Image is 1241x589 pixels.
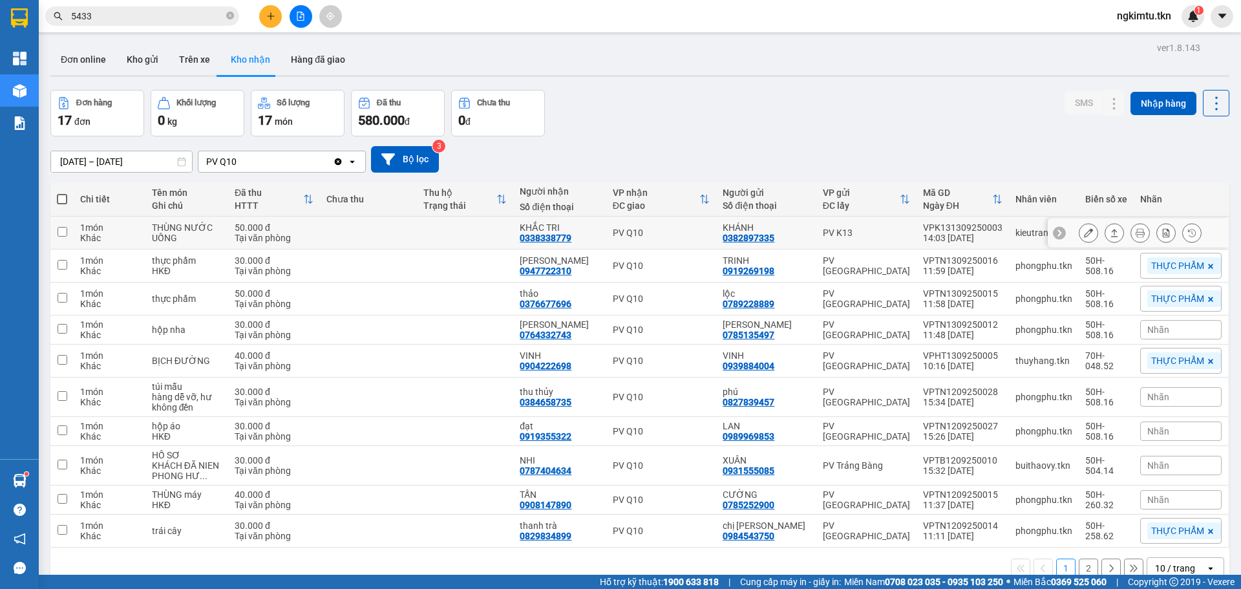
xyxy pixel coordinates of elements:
button: caret-down [1211,5,1233,28]
div: phongphu.tkn [1015,526,1072,536]
div: PV Q10 [613,495,710,505]
div: HKĐ [152,431,222,442]
div: 50.000 đ [235,222,313,233]
div: 1 món [80,520,139,531]
div: 50H-508.16 [1085,255,1127,276]
div: phongphu.tkn [1015,325,1072,335]
div: 50H-258.62 [1085,520,1127,541]
div: Chưa thu [326,194,410,204]
div: PV Q10 [613,526,710,536]
div: 0947722310 [520,266,571,276]
div: VPHT1309250005 [923,350,1002,361]
img: warehouse-icon [13,84,27,98]
div: 40.000 đ [235,350,313,361]
th: Toggle SortBy [228,182,320,217]
div: đạt [520,421,599,431]
div: PV [GEOGRAPHIC_DATA] [823,387,910,407]
button: Đã thu580.000đ [351,90,445,136]
svg: open [1205,563,1216,573]
div: THÙNG máy [152,489,222,500]
span: aim [326,12,335,21]
div: 30.000 đ [235,421,313,431]
div: Tại văn phòng [235,500,313,510]
div: 1 món [80,255,139,266]
div: 0382897335 [723,233,774,243]
div: 1 món [80,350,139,361]
div: VPK131309250003 [923,222,1002,233]
span: close-circle [226,12,234,19]
div: XUÂN [723,455,809,466]
sup: 1 [25,472,28,476]
div: VINH [723,350,809,361]
div: PV [GEOGRAPHIC_DATA] [823,255,910,276]
div: Khác [80,299,139,309]
div: Khác [80,361,139,371]
div: Khác [80,266,139,276]
div: 0919355322 [520,431,571,442]
div: PV Q10 [613,460,710,471]
img: dashboard-icon [13,52,27,65]
div: Tại văn phòng [235,531,313,541]
div: 0787404634 [520,466,571,476]
div: 70H-048.52 [1085,350,1127,371]
div: 15:34 [DATE] [923,397,1002,407]
span: 17 [258,112,272,128]
span: THỰC PHẨM [1151,525,1204,537]
div: 1 món [80,319,139,330]
span: Nhãn [1147,392,1169,402]
div: 0789228889 [723,299,774,309]
div: TRINH [723,255,809,266]
button: Số lượng17món [251,90,345,136]
div: Đã thu [235,187,303,198]
span: Nhãn [1147,426,1169,436]
button: Kho nhận [220,44,281,75]
div: 1 món [80,387,139,397]
div: Tại văn phòng [235,266,313,276]
div: LAN [723,421,809,431]
div: PV [GEOGRAPHIC_DATA] [823,288,910,309]
button: Chưa thu0đ [451,90,545,136]
div: Giao hàng [1105,223,1124,242]
div: 10 / trang [1155,562,1195,575]
span: 1 [1196,6,1201,15]
span: Hỗ trợ kỹ thuật: [600,575,719,589]
div: phongphu.tkn [1015,392,1072,402]
div: BỊCH ĐƯỜNG [152,356,222,366]
div: trái cây [152,526,222,536]
div: TẤN [520,489,599,500]
div: PV Q10 [613,426,710,436]
div: 14:03 [DATE] [923,233,1002,243]
div: VPTN1309250016 [923,255,1002,266]
sup: 1 [1194,6,1204,15]
div: VPTN1209250015 [923,489,1002,500]
div: 50H-508.16 [1085,319,1127,340]
div: 11:11 [DATE] [923,531,1002,541]
div: 0939884004 [723,361,774,371]
button: Đơn online [50,44,116,75]
img: logo-vxr [11,8,28,28]
div: kieutrang.tkn [1015,228,1072,238]
span: notification [14,533,26,545]
div: HTTT [235,200,303,211]
div: VPTN1309250015 [923,288,1002,299]
div: túi mẫu [152,381,222,392]
div: VPTB1209250010 [923,455,1002,466]
div: 30.000 đ [235,319,313,330]
th: Toggle SortBy [417,182,513,217]
div: PV Q10 [613,294,710,304]
div: 0829834899 [520,531,571,541]
div: Số điện thoại [723,200,809,211]
div: PV [GEOGRAPHIC_DATA] [823,489,910,510]
div: Ghi chú [152,200,222,211]
span: search [54,12,63,21]
div: Khác [80,397,139,407]
div: phongphu.tkn [1015,426,1072,436]
th: Toggle SortBy [917,182,1009,217]
span: THỰC PHẨM [1151,293,1204,305]
div: ver 1.8.143 [1157,41,1200,55]
div: Nhân viên [1015,194,1072,204]
div: PV Q10 [206,155,237,168]
span: | [1116,575,1118,589]
span: Cung cấp máy in - giấy in: [740,575,841,589]
div: 0989969853 [723,431,774,442]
